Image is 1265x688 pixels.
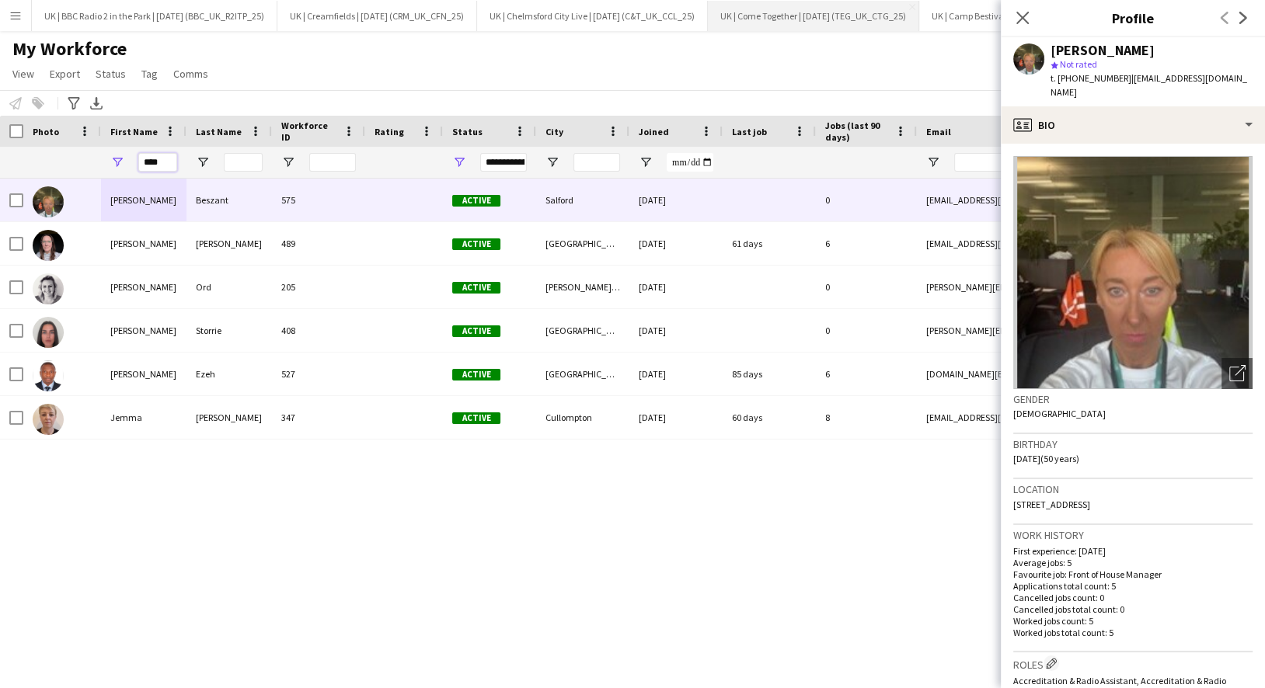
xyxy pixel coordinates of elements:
div: [EMAIL_ADDRESS][DOMAIN_NAME] [917,179,1228,221]
div: 205 [272,266,365,308]
div: Ord [186,266,272,308]
span: Export [50,67,80,81]
div: 8 [816,396,917,439]
span: Status [452,126,483,137]
div: [DATE] [629,396,723,439]
button: Open Filter Menu [452,155,466,169]
a: View [6,64,40,84]
p: Cancelled jobs count: 0 [1013,592,1253,603]
input: Workforce ID Filter Input [309,153,356,172]
div: 60 days [723,396,816,439]
img: Emmanuel Ezeh [33,360,64,391]
button: Open Filter Menu [545,155,559,169]
span: Active [452,195,500,207]
h3: Work history [1013,528,1253,542]
span: City [545,126,563,137]
span: Tag [141,67,158,81]
div: [PERSON_NAME] [101,309,186,352]
span: | [EMAIL_ADDRESS][DOMAIN_NAME] [1051,72,1247,98]
button: UK | Camp Bestival [GEOGRAPHIC_DATA] | [DATE] (SFG/ APL_UK_CBS_25) [919,1,1232,31]
span: First Name [110,126,158,137]
a: Status [89,64,132,84]
p: Worked jobs total count: 5 [1013,627,1253,638]
div: Bio [1001,106,1265,144]
div: 0 [816,179,917,221]
a: Comms [167,64,214,84]
div: 6 [816,353,917,395]
img: Emma Beszant [33,186,64,217]
img: Emma-Louise Storrie [33,317,64,348]
div: Jemma [101,396,186,439]
input: City Filter Input [573,153,620,172]
span: Active [452,325,500,337]
span: Status [96,67,126,81]
span: Active [452,412,500,424]
img: Crew avatar or photo [1013,156,1253,389]
p: First experience: [DATE] [1013,545,1253,557]
h3: Roles [1013,655,1253,672]
div: 408 [272,309,365,352]
h3: Birthday [1013,437,1253,451]
div: 489 [272,222,365,265]
div: Beszant [186,179,272,221]
p: Worked jobs count: 5 [1013,615,1253,627]
span: [DEMOGRAPHIC_DATA] [1013,408,1106,419]
span: View [12,67,34,81]
span: Joined [639,126,669,137]
div: [DATE] [629,353,723,395]
div: [GEOGRAPHIC_DATA] [536,309,629,352]
div: [PERSON_NAME] [101,266,186,308]
div: [PERSON_NAME] [186,396,272,439]
h3: Profile [1001,8,1265,28]
input: Email Filter Input [954,153,1218,172]
div: [GEOGRAPHIC_DATA] [536,353,629,395]
span: Active [452,238,500,250]
a: Tag [135,64,164,84]
span: [STREET_ADDRESS] [1013,499,1090,510]
div: [DATE] [629,309,723,352]
div: [EMAIL_ADDRESS][DOMAIN_NAME] [917,396,1228,439]
div: Storrie [186,309,272,352]
span: Active [452,282,500,294]
app-action-btn: Export XLSX [87,94,106,113]
button: Open Filter Menu [196,155,210,169]
div: 61 days [723,222,816,265]
div: [PERSON_NAME][EMAIL_ADDRESS][DOMAIN_NAME] [917,309,1228,352]
div: 575 [272,179,365,221]
span: Jobs (last 90 days) [825,120,889,143]
p: Cancelled jobs total count: 0 [1013,603,1253,615]
div: [PERSON_NAME] [1051,43,1155,57]
div: Salford [536,179,629,221]
div: 0 [816,309,917,352]
p: Favourite job: Front of House Manager [1013,568,1253,580]
div: [PERSON_NAME] [101,222,186,265]
div: 0 [816,266,917,308]
div: 6 [816,222,917,265]
span: My Workforce [12,37,127,61]
span: Workforce ID [281,120,337,143]
span: Photo [33,126,59,137]
span: Active [452,369,500,380]
span: Rating [375,126,404,137]
div: [DATE] [629,179,723,221]
button: Open Filter Menu [639,155,653,169]
span: Email [926,126,951,137]
div: Cullompton [536,396,629,439]
button: UK | Chelmsford City Live | [DATE] (C&T_UK_CCL_25) [477,1,708,31]
div: [PERSON_NAME] Coldfield [536,266,629,308]
input: First Name Filter Input [138,153,177,172]
span: Not rated [1060,58,1097,70]
button: UK | Creamfields | [DATE] (CRM_UK_CFN_25) [277,1,477,31]
app-action-btn: Advanced filters [64,94,83,113]
button: UK | Come Together | [DATE] (TEG_UK_CTG_25) [708,1,919,31]
span: [DATE] (50 years) [1013,453,1079,464]
h3: Gender [1013,392,1253,406]
span: t. [PHONE_NUMBER] [1051,72,1131,84]
span: Comms [173,67,208,81]
div: [EMAIL_ADDRESS][DOMAIN_NAME] [917,222,1228,265]
div: [DATE] [629,222,723,265]
div: [PERSON_NAME][EMAIL_ADDRESS][DOMAIN_NAME] [917,266,1228,308]
div: Open photos pop-in [1221,358,1253,389]
span: Last Name [196,126,242,137]
div: 527 [272,353,365,395]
